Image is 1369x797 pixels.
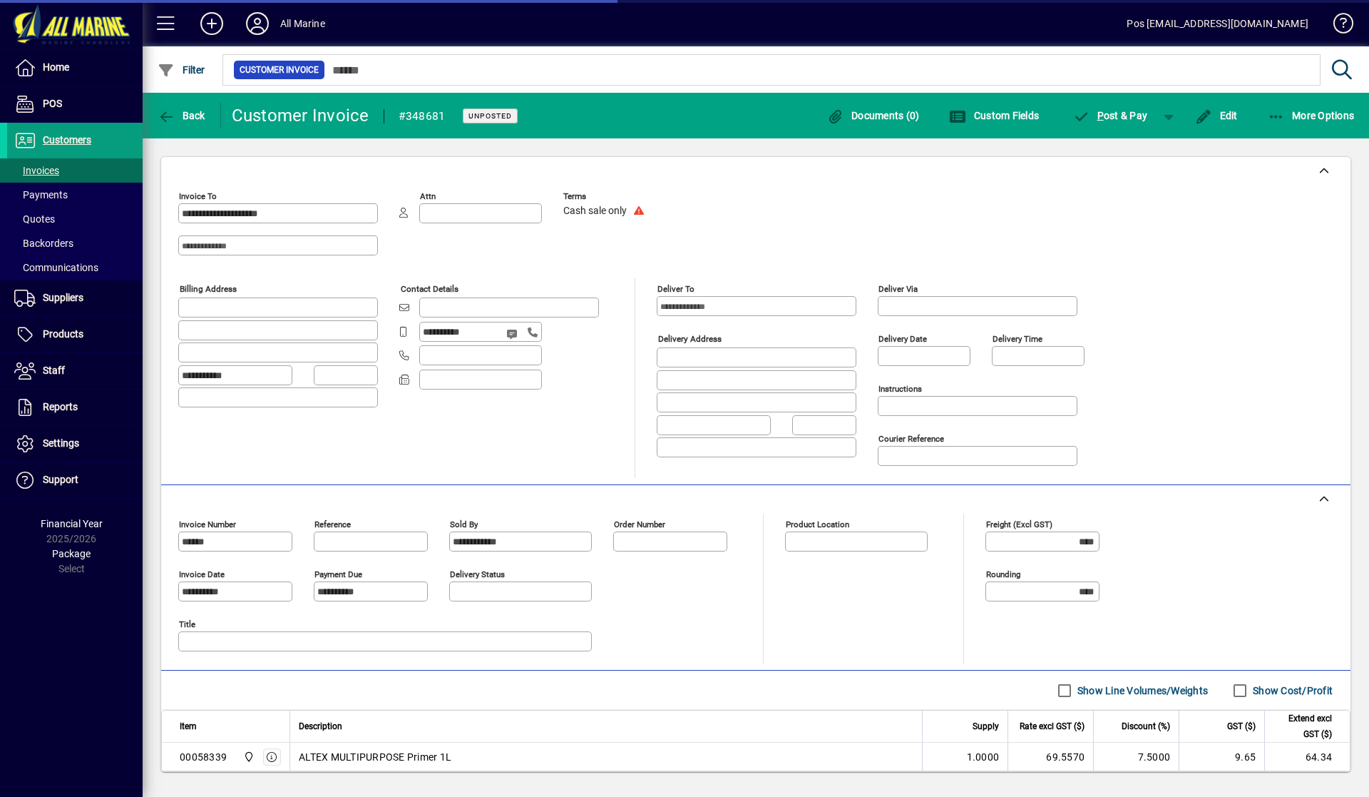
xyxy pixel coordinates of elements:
mat-label: Instructions [878,384,922,394]
mat-label: Invoice date [179,569,225,579]
div: Pos [EMAIL_ADDRESS][DOMAIN_NAME] [1127,12,1308,35]
span: Payments [14,189,68,200]
label: Show Cost/Profit [1250,684,1333,698]
td: 64.34 [1264,743,1350,771]
mat-label: Sold by [450,519,478,529]
button: Add [189,11,235,36]
mat-label: Courier Reference [878,434,944,444]
button: Profile [235,11,280,36]
span: Quotes [14,213,55,225]
a: Communications [7,255,143,280]
button: More Options [1264,103,1358,128]
label: Show Line Volumes/Weights [1075,684,1208,698]
div: 69.5570 [1017,750,1085,764]
mat-label: Invoice number [179,519,236,529]
span: Customers [43,134,91,146]
button: Post & Pay [1065,103,1154,128]
mat-label: Invoice To [179,191,217,201]
span: Edit [1195,110,1238,121]
button: Send SMS [496,317,530,351]
a: Support [7,462,143,498]
a: Quotes [7,207,143,231]
mat-label: Delivery date [878,334,927,344]
span: Support [43,474,78,485]
span: Description [299,719,342,734]
a: Reports [7,390,143,425]
a: Suppliers [7,280,143,316]
mat-label: Product location [786,519,849,529]
span: Terms [563,192,649,201]
mat-label: Deliver via [878,284,918,294]
mat-label: Freight (excl GST) [986,519,1052,529]
span: More Options [1268,110,1355,121]
div: Customer Invoice [232,104,369,127]
span: Settings [43,437,79,449]
span: Port Road [240,749,256,765]
span: Backorders [14,238,73,249]
a: POS [7,86,143,122]
mat-label: Order number [614,519,665,529]
span: Reports [43,401,78,412]
app-page-header-button: Back [143,103,221,128]
a: Home [7,50,143,86]
button: Back [154,103,209,128]
a: Backorders [7,231,143,255]
mat-label: Reference [314,519,351,529]
button: Edit [1191,103,1241,128]
span: ALTEX MULTIPURPOSE Primer 1L [299,750,451,764]
mat-label: Delivery time [993,334,1042,344]
span: Back [158,110,205,121]
mat-label: Title [179,619,195,629]
div: All Marine [280,12,325,35]
span: Cash sale only [563,205,627,217]
span: 1.0000 [967,750,1000,764]
td: 9.65 [1179,743,1264,771]
span: Staff [43,365,65,376]
span: Communications [14,262,98,273]
button: Custom Fields [945,103,1042,128]
span: Unposted [468,111,512,121]
span: POS [43,98,62,109]
span: Customer Invoice [240,63,319,77]
span: Custom Fields [949,110,1039,121]
mat-label: Attn [420,191,436,201]
a: Staff [7,353,143,389]
span: Supply [973,719,999,734]
span: Filter [158,64,205,76]
div: 00058339 [180,750,227,764]
mat-label: Payment due [314,569,362,579]
a: Knowledge Base [1323,3,1351,49]
mat-label: Deliver To [657,284,694,294]
span: Invoices [14,165,59,176]
a: Products [7,317,143,352]
span: Item [180,719,197,734]
a: Settings [7,426,143,462]
span: Home [43,61,69,73]
a: Invoices [7,158,143,183]
span: Rate excl GST ($) [1020,719,1085,734]
span: Financial Year [41,518,103,529]
mat-label: Rounding [986,569,1020,579]
span: Suppliers [43,292,83,303]
span: Package [52,548,91,559]
button: Filter [154,57,209,83]
button: Documents (0) [824,103,923,128]
a: Payments [7,183,143,207]
span: Products [43,328,83,340]
div: #348681 [399,105,446,128]
span: Extend excl GST ($) [1273,711,1332,742]
span: P [1097,110,1104,121]
span: Documents (0) [827,110,920,121]
mat-label: Delivery status [450,569,505,579]
span: ost & Pay [1072,110,1147,121]
span: GST ($) [1227,719,1256,734]
span: Discount (%) [1122,719,1170,734]
td: 7.5000 [1093,743,1179,771]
